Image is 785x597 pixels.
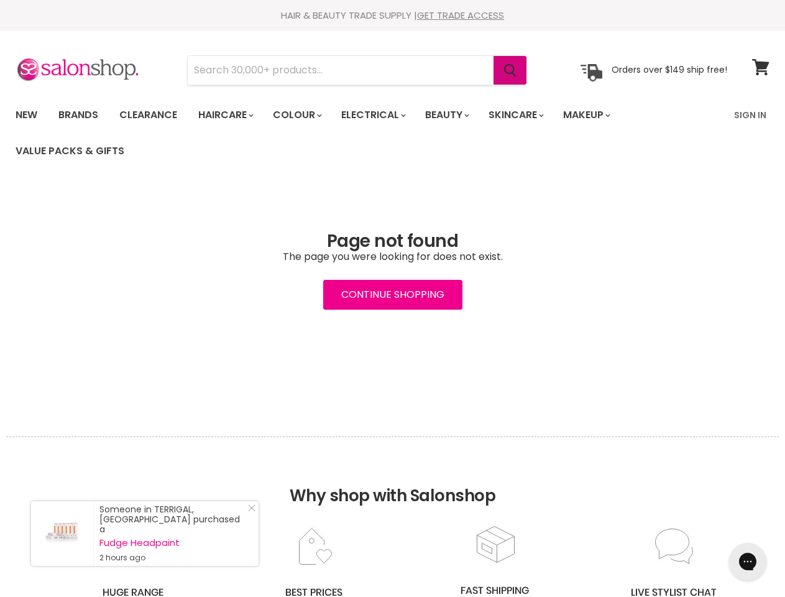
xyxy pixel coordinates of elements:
a: Haircare [189,102,261,128]
a: Skincare [479,102,551,128]
a: Continue Shopping [323,280,462,310]
a: Close Notification [243,504,255,517]
h2: Why shop with Salonshop [6,437,779,524]
div: Someone in TERRIGAL, [GEOGRAPHIC_DATA] purchased a [99,504,246,563]
a: Electrical [332,102,413,128]
small: 2 hours ago [99,553,246,563]
a: GET TRADE ACCESS [417,9,504,22]
a: Clearance [110,102,186,128]
a: Value Packs & Gifts [6,138,134,164]
p: The page you were looking for does not exist. [16,251,769,262]
button: Search [493,56,526,85]
a: Beauty [416,102,477,128]
input: Search [188,56,493,85]
a: Makeup [554,102,618,128]
p: Orders over $149 ship free! [612,64,727,75]
a: New [6,102,47,128]
iframe: Gorgias live chat messenger [723,539,773,585]
a: Brands [49,102,108,128]
a: Fudge Headpaint [99,538,246,548]
ul: Main menu [6,97,727,169]
a: Sign In [727,102,774,128]
svg: Close Icon [248,504,255,512]
a: Visit product page [31,501,93,566]
h1: Page not found [16,231,769,251]
form: Product [187,55,527,85]
a: Colour [264,102,329,128]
